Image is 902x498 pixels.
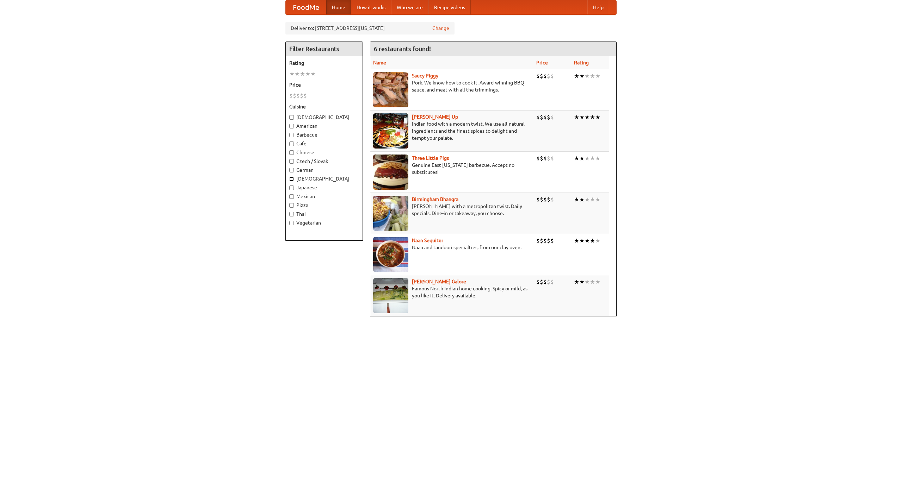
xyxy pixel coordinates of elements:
[289,212,294,216] input: Thai
[289,194,294,199] input: Mexican
[536,196,540,203] li: $
[289,159,294,164] input: Czech / Slovak
[550,155,554,162] li: $
[574,278,579,286] li: ★
[590,278,595,286] li: ★
[585,155,590,162] li: ★
[326,0,351,14] a: Home
[543,72,547,80] li: $
[289,115,294,120] input: [DEMOGRAPHIC_DATA]
[547,155,550,162] li: $
[536,237,540,245] li: $
[289,177,294,181] input: [DEMOGRAPHIC_DATA]
[585,196,590,203] li: ★
[579,196,585,203] li: ★
[540,72,543,80] li: $
[373,155,408,190] img: littlepigs.jpg
[300,70,305,78] li: ★
[543,196,547,203] li: $
[373,196,408,231] img: bhangra.jpg
[536,155,540,162] li: $
[540,113,543,121] li: $
[289,59,359,67] h5: Rating
[412,279,466,284] a: [PERSON_NAME] Galore
[547,196,550,203] li: $
[590,155,595,162] li: ★
[550,278,554,286] li: $
[543,113,547,121] li: $
[289,185,294,190] input: Japanese
[590,113,595,121] li: ★
[412,155,449,161] b: Three Little Pigs
[547,237,550,245] li: $
[595,155,600,162] li: ★
[587,0,609,14] a: Help
[305,70,310,78] li: ★
[310,70,316,78] li: ★
[574,113,579,121] li: ★
[432,25,449,32] a: Change
[540,196,543,203] li: $
[289,92,293,100] li: $
[585,237,590,245] li: ★
[289,131,359,138] label: Barbecue
[303,92,307,100] li: $
[289,175,359,182] label: [DEMOGRAPHIC_DATA]
[585,278,590,286] li: ★
[550,113,554,121] li: $
[373,60,386,65] a: Name
[289,133,294,137] input: Barbecue
[373,113,408,149] img: curryup.jpg
[351,0,391,14] a: How it works
[579,72,585,80] li: ★
[428,0,471,14] a: Recipe videos
[574,60,589,65] a: Rating
[289,150,294,155] input: Chinese
[373,79,531,93] p: Pork. We know how to cook it. Award-winning BBQ sauce, and meat with all the trimmings.
[286,0,326,14] a: FoodMe
[289,114,359,121] label: [DEMOGRAPHIC_DATA]
[579,155,585,162] li: ★
[412,73,438,78] b: Saucy Piggy
[547,113,550,121] li: $
[289,158,359,165] label: Czech / Slovak
[595,72,600,80] li: ★
[536,278,540,286] li: $
[590,72,595,80] li: ★
[373,285,531,299] p: Famous North Indian home cooking. Spicy or mild, as you like it. Delivery available.
[543,237,547,245] li: $
[595,278,600,286] li: ★
[391,0,428,14] a: Who we are
[536,60,548,65] a: Price
[574,196,579,203] li: ★
[289,141,294,146] input: Cafe
[374,45,431,52] ng-pluralize: 6 restaurants found!
[550,72,554,80] li: $
[412,238,443,243] a: Naan Sequitur
[289,166,359,174] label: German
[373,203,531,217] p: [PERSON_NAME] with a metropolitan twist. Daily specials. Dine-in or takeaway, you choose.
[579,113,585,121] li: ★
[289,203,294,208] input: Pizza
[300,92,303,100] li: $
[536,72,540,80] li: $
[579,278,585,286] li: ★
[550,196,554,203] li: $
[373,120,531,141] p: Indian food with a modern twist. We use all-natural ingredients and the finest spices to delight ...
[289,122,359,130] label: American
[373,244,531,251] p: Naan and tandoori specialties, from our clay oven.
[574,155,579,162] li: ★
[373,237,408,272] img: naansequitur.jpg
[289,140,359,147] label: Cafe
[373,278,408,313] img: currygalore.jpg
[412,114,458,120] b: [PERSON_NAME] Up
[595,113,600,121] li: ★
[286,42,363,56] h4: Filter Restaurants
[373,72,408,107] img: saucy.jpg
[574,237,579,245] li: ★
[595,237,600,245] li: ★
[540,237,543,245] li: $
[547,72,550,80] li: $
